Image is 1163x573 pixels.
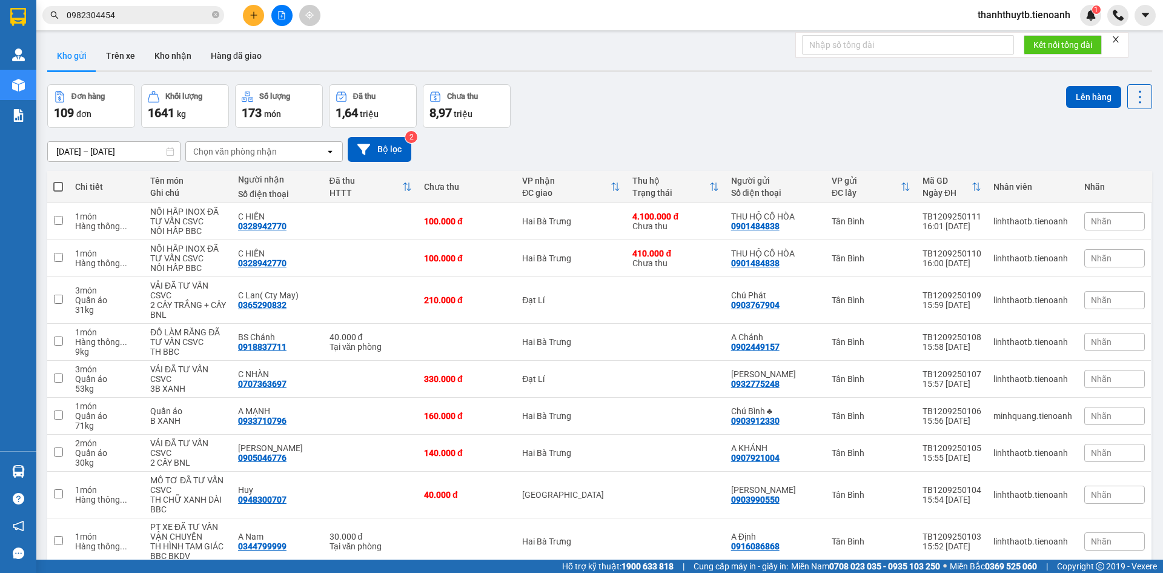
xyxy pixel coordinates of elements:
div: NỒI HẤP INOX ĐÃ TƯ VẤN CSVC [150,207,226,226]
div: [GEOGRAPHIC_DATA] [522,490,620,500]
button: caret-down [1135,5,1156,26]
th: Toggle SortBy [516,171,626,203]
span: Miền Bắc [950,560,1037,573]
div: Hàng thông thường [75,495,138,504]
div: 0707363697 [238,379,287,389]
button: Chưa thu8,97 triệu [423,84,511,128]
div: 40.000 đ [330,332,412,342]
div: C PHƯƠNG [238,443,317,453]
div: Chưa thu [447,92,478,101]
div: 0903912330 [731,416,780,426]
span: kg [177,109,186,119]
span: 1641 [148,106,174,120]
div: linhthaotb.tienoanh [993,337,1072,347]
th: Toggle SortBy [626,171,724,203]
img: warehouse-icon [12,49,25,61]
div: Hai Bà Trưng [522,253,620,263]
div: 3 món [75,364,138,374]
span: Cung cấp máy in - giấy in: [694,560,788,573]
span: ... [120,337,127,347]
img: warehouse-icon [12,465,25,478]
div: 16:01 [DATE] [923,221,981,231]
button: Kết nối tổng đài [1024,35,1102,55]
div: Hàng thông thường [75,258,138,268]
span: Nhãn [1091,337,1112,347]
div: 16:00 [DATE] [923,258,981,268]
span: copyright [1096,562,1104,571]
div: 2 CÂY BNL [150,458,226,467]
div: Tân Bình [832,337,910,347]
div: Tại văn phòng [330,541,412,551]
div: Đơn hàng [71,92,105,101]
th: Toggle SortBy [826,171,916,203]
span: question-circle [13,493,24,504]
span: Nhãn [1091,411,1112,421]
div: 2 CÂY TRẮNG + CÂY BNL [150,300,226,320]
div: A Chánh [731,332,820,342]
span: plus [250,11,258,19]
div: 0916086868 [731,541,780,551]
span: ... [120,495,127,504]
div: 0365290832 [238,300,287,310]
div: 15:54 [DATE] [923,495,981,504]
div: A Nam [238,532,317,541]
div: PT XE ĐÃ TƯ VẤN VẬN CHUYỂN [150,522,226,541]
div: Nhân viên [993,182,1072,192]
div: C HIỀN [238,212,317,221]
strong: 0708 023 035 - 0935 103 250 [829,561,940,571]
div: Đạt Lí [522,374,620,384]
div: 0328942770 [238,221,287,231]
div: 0344799999 [238,541,287,551]
div: Hàng thông thường [75,221,138,231]
div: Số lượng [259,92,290,101]
div: HTTT [330,188,402,198]
div: 15:59 [DATE] [923,300,981,310]
div: NỒI HẤP BBC [150,263,226,273]
div: Hàng thông thường [75,337,138,347]
div: 0905046776 [238,453,287,463]
span: 1,64 [336,106,358,120]
div: linhthaotb.tienoanh [993,537,1072,546]
span: ... [120,221,127,231]
div: ĐC giao [522,188,611,198]
div: Quần áo [75,295,138,305]
div: 15:52 [DATE] [923,541,981,551]
div: Đạt Lí [522,295,620,305]
div: 0948300707 [238,495,287,504]
div: Tân Bình [832,253,910,263]
div: Huy [238,485,317,495]
span: notification [13,520,24,532]
div: 0932775248 [731,379,780,389]
span: triệu [454,109,472,119]
div: Quần áo [75,411,138,421]
div: 0901484838 [731,258,780,268]
div: 210.000 đ [424,295,510,305]
div: 71 kg [75,421,138,431]
div: 2 món [75,438,138,448]
div: Mã GD [923,176,972,186]
div: VẢI ĐÃ TƯ VẤN CSVC [150,281,226,300]
div: Hai Bà Trưng [522,537,620,546]
button: Đã thu1,64 triệu [329,84,417,128]
div: 3 món [75,286,138,295]
sup: 2 [405,131,417,143]
div: TB1209250109 [923,290,981,300]
div: Chưa thu [632,212,718,231]
div: 1 món [75,327,138,337]
img: solution-icon [12,109,25,122]
img: phone-icon [1113,10,1124,21]
img: warehouse-icon [12,79,25,92]
div: linhthaotb.tienoanh [993,374,1072,384]
strong: 1900 633 818 [621,561,674,571]
div: Đã thu [330,176,402,186]
div: Chọn văn phòng nhận [193,146,277,158]
div: BS Chánh [238,332,317,342]
span: thanhthuytb.tienoanh [968,7,1080,22]
div: TB1209250111 [923,212,981,221]
span: file-add [277,11,286,19]
div: 1 món [75,249,138,258]
button: Kho nhận [145,41,201,70]
div: NỒI HẤP INOX ĐÃ TƯ VẤN CSVC [150,244,226,263]
div: Chú Bình ♣ [731,406,820,416]
div: Người gửi [731,176,820,186]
